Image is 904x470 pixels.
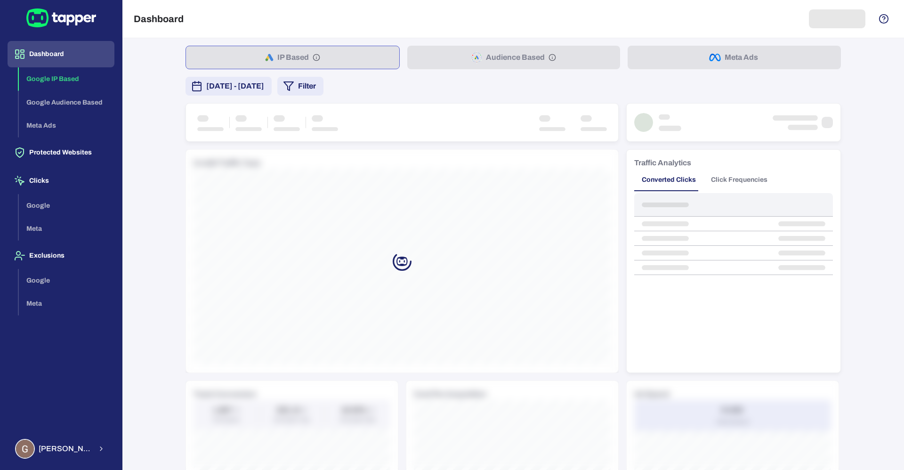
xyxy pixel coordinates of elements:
[206,81,264,92] span: [DATE] - [DATE]
[8,41,114,67] button: Dashboard
[277,77,323,96] button: Filter
[186,77,272,96] button: [DATE] - [DATE]
[39,444,92,454] span: [PERSON_NAME] Lebelle
[8,435,114,462] button: Guillaume Lebelle[PERSON_NAME] Lebelle
[8,176,114,184] a: Clicks
[8,243,114,269] button: Exclusions
[8,148,114,156] a: Protected Websites
[8,168,114,194] button: Clicks
[16,440,34,458] img: Guillaume Lebelle
[634,169,703,191] button: Converted Clicks
[8,49,114,57] a: Dashboard
[703,169,775,191] button: Click Frequencies
[134,13,184,24] h5: Dashboard
[8,139,114,166] button: Protected Websites
[8,251,114,259] a: Exclusions
[634,157,691,169] h6: Traffic Analytics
